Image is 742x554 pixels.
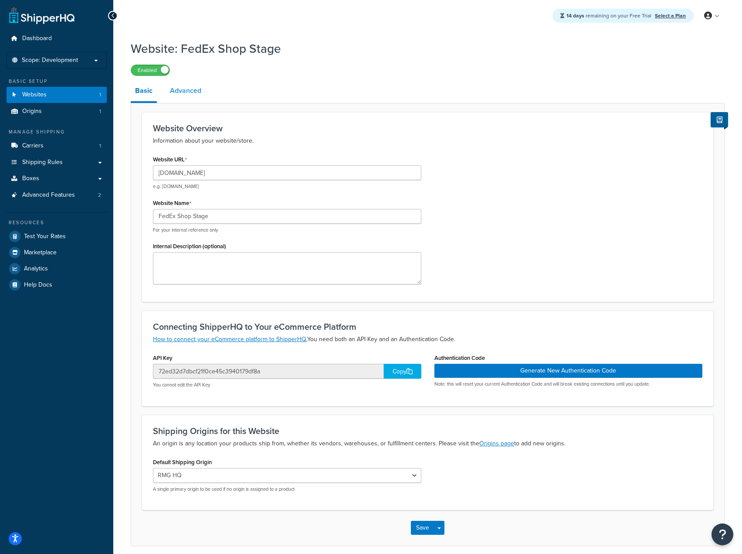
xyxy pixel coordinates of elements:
[22,142,44,150] span: Carriers
[434,355,485,361] label: Authentication Code
[131,80,157,103] a: Basic
[166,80,206,101] a: Advanced
[434,364,703,378] button: Generate New Authentication Code
[7,87,107,103] li: Websites
[24,281,52,289] span: Help Docs
[24,233,66,240] span: Test Your Rates
[153,382,421,388] p: You cannot edit the API Key
[7,219,107,226] div: Resources
[153,156,187,163] label: Website URL
[153,334,702,345] p: You need both an API Key and an Authentication Code.
[99,91,101,99] span: 1
[153,438,702,449] p: An origin is any location your products ship from, whether its vendors, warehouses, or fulfillmen...
[99,108,101,115] span: 1
[24,249,57,256] span: Marketplace
[153,459,212,465] label: Default Shipping Origin
[7,128,107,136] div: Manage Shipping
[22,57,78,64] span: Scope: Development
[7,245,107,260] a: Marketplace
[7,187,107,203] li: Advanced Features
[153,335,307,344] a: How to connect your eCommerce platform to ShipperHQ.
[384,364,421,379] div: Copy
[98,192,101,199] span: 2
[566,12,584,20] strong: 14 days
[22,91,47,99] span: Websites
[153,227,421,233] p: For your internal reference only
[7,277,107,293] a: Help Docs
[153,183,421,190] p: e.g. [DOMAIN_NAME]
[434,381,703,387] p: Note: this will reset your current Authentication Code and will break existing connections until ...
[7,187,107,203] a: Advanced Features2
[99,142,101,150] span: 1
[153,136,702,146] p: Information about your website/store.
[153,243,226,250] label: Internal Description (optional)
[153,355,173,361] label: API Key
[7,103,107,120] a: Origins1
[7,87,107,103] a: Websites1
[7,31,107,47] a: Dashboard
[153,322,702,332] h3: Connecting ShipperHQ to Your eCommerce Platform
[153,486,421,492] p: A single primary origin to be used if no origin is assigned to a product
[153,123,702,133] h3: Website Overview
[7,171,107,187] a: Boxes
[22,35,52,42] span: Dashboard
[7,78,107,85] div: Basic Setup
[7,138,107,154] li: Carriers
[411,521,434,535] button: Save
[711,112,728,127] button: Show Help Docs
[22,108,42,115] span: Origins
[566,12,653,20] span: remaining on your Free Trial
[655,12,686,20] a: Select a Plan
[24,265,48,273] span: Analytics
[22,159,63,166] span: Shipping Rules
[153,200,191,207] label: Website Name
[7,261,107,277] a: Analytics
[7,154,107,171] a: Shipping Rules
[712,523,733,545] button: Open Resource Center
[7,103,107,120] li: Origins
[7,229,107,244] a: Test Your Rates
[131,65,169,75] label: Enabled
[479,439,514,448] a: Origins page
[153,426,702,436] h3: Shipping Origins for this Website
[22,192,75,199] span: Advanced Features
[131,40,714,57] h1: Website: FedEx Shop Stage
[22,175,39,182] span: Boxes
[7,138,107,154] a: Carriers1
